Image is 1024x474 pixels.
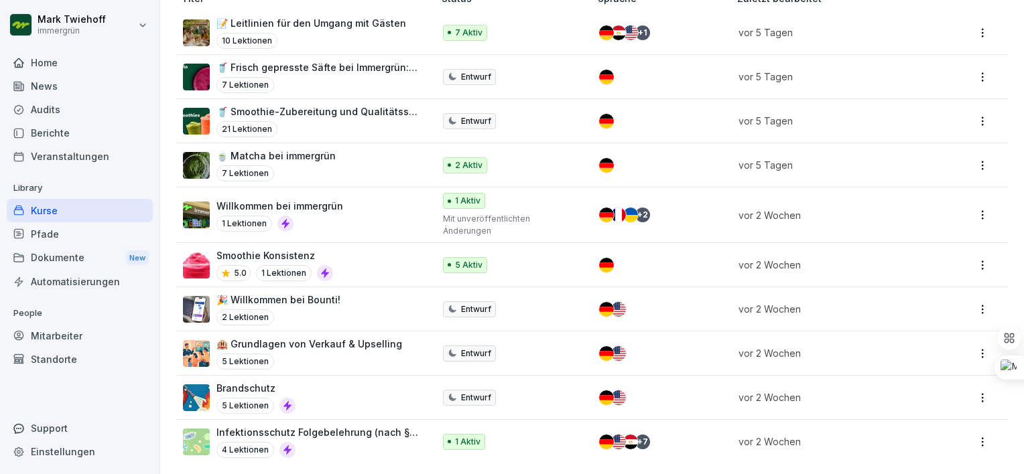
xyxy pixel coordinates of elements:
[455,436,481,448] p: 1 Aktiv
[216,337,402,351] p: 🏨 Grundlagen von Verkauf & Upselling
[611,434,626,449] img: us.svg
[599,258,614,272] img: de.svg
[7,121,153,145] a: Berichte
[216,121,277,137] p: 21 Lektionen
[216,309,274,325] p: 2 Lektionen
[216,60,420,74] p: 🥤 Frisch gepresste Säfte bei Immergrün: Qualität und Prozesse
[7,270,153,293] a: Automatisierungen
[183,340,210,367] img: a8yn40tlpli2795yia0sxgfc.png
[599,25,614,40] img: de.svg
[739,208,923,222] p: vor 2 Wochen
[635,434,650,449] div: + 7
[7,416,153,440] div: Support
[7,440,153,463] a: Einstellungen
[739,70,923,84] p: vor 5 Tagen
[7,51,153,74] a: Home
[635,208,650,222] div: + 2
[7,199,153,222] a: Kurse
[216,104,420,118] p: 🥤 Smoothie-Zubereitung und Qualitätsstandards bei immergrün
[216,33,277,49] p: 10 Lektionen
[461,392,491,404] p: Entwurf
[461,347,491,360] p: Entwurf
[216,216,272,232] p: 1 Lektionen
[623,25,638,40] img: us.svg
[599,302,614,317] img: de.svg
[739,158,923,172] p: vor 5 Tagen
[216,425,420,439] p: Infektionsschutz Folgebelehrung (nach §43 IfSG)
[216,293,340,307] p: 🎉 Willkommen bei Bounti!
[623,208,638,222] img: ua.svg
[739,434,923,449] p: vor 2 Wochen
[216,16,406,30] p: 📝 Leitlinien für den Umgang mit Gästen
[739,114,923,128] p: vor 5 Tagen
[7,324,153,347] a: Mitarbeiter
[599,158,614,173] img: de.svg
[183,384,210,411] img: b0iy7e1gfawqjs4nezxuanzk.png
[7,145,153,168] a: Veranstaltungen
[183,64,210,90] img: enmhwa8iv0odf8a38bl2qb71.png
[38,26,106,35] p: immergrün
[635,25,650,40] div: + 1
[7,347,153,371] a: Standorte
[7,246,153,270] a: DokumenteNew
[611,346,626,361] img: us.svg
[739,302,923,316] p: vor 2 Wochen
[216,398,274,414] p: 5 Lektionen
[216,77,274,93] p: 7 Lektionen
[623,434,638,449] img: eg.svg
[216,442,274,458] p: 4 Lektionen
[599,346,614,361] img: de.svg
[455,27,483,39] p: 7 Aktiv
[7,74,153,98] div: News
[599,434,614,449] img: de.svg
[739,258,923,272] p: vor 2 Wochen
[216,165,274,181] p: 7 Lektionen
[183,428,210,455] img: tgff07aey9ahi6f4hltuk21p.png
[611,390,626,405] img: us.svg
[461,71,491,83] p: Entwurf
[7,222,153,246] a: Pfade
[183,108,210,135] img: xveqh65huc50s6mf6bwzngut.png
[183,296,210,323] img: b4eu0mai1tdt6ksd7nlke1so.png
[455,159,483,171] p: 2 Aktiv
[455,195,481,207] p: 1 Aktiv
[38,14,106,25] p: Mark Twiehoff
[599,390,614,405] img: de.svg
[216,381,296,395] p: Brandschutz
[455,259,483,271] p: 5 Aktiv
[739,390,923,404] p: vor 2 Wochen
[611,302,626,317] img: us.svg
[7,98,153,121] a: Audits
[611,208,626,222] img: fr.svg
[599,114,614,129] img: de.svg
[183,202,210,228] img: svva00loomdno4b6mcj3rv92.png
[216,149,336,163] p: 🍵 Matcha bei immergrün
[234,267,247,279] p: 5.0
[256,265,312,281] p: 1 Lektionen
[461,115,491,127] p: Entwurf
[183,152,210,179] img: v3mzz9dj9q5emoctvkhujgmn.png
[183,19,210,46] img: a27oragryds2b2m70bpdj7ol.png
[443,213,576,237] p: Mit unveröffentlichten Änderungen
[461,303,491,315] p: Entwurf
[216,199,343,213] p: Willkommen bei immergrün
[611,25,626,40] img: eg.svg
[216,353,274,370] p: 5 Lektionen
[739,25,923,39] p: vor 5 Tagen
[7,303,153,324] p: People
[7,246,153,270] div: Dokumente
[739,346,923,360] p: vor 2 Wochen
[216,248,333,262] p: Smoothie Konsistenz
[183,252,210,279] img: ry57mucuftmhslynm6mvb2jz.png
[599,70,614,84] img: de.svg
